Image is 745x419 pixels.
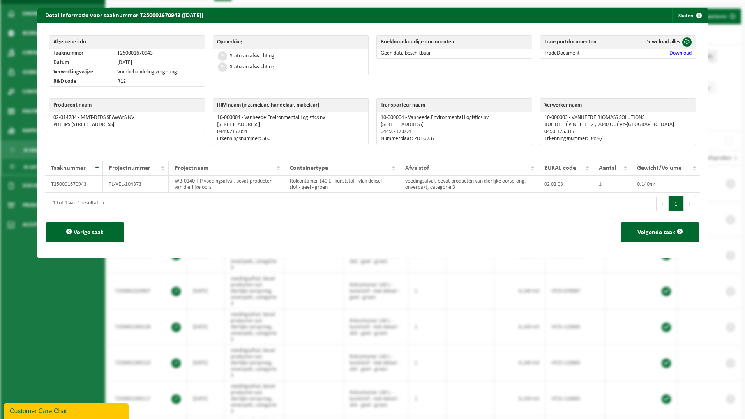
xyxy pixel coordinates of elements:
[230,53,274,59] div: Status in afwachting
[109,165,150,171] span: Projectnummer
[169,176,284,193] td: WB-0140-HP voedingsafval, bevat producten van dierlijke oors
[540,99,696,112] th: Verwerker naam
[217,129,364,135] p: 0449.217.094
[51,165,86,171] span: Taaknummer
[113,58,205,67] td: [DATE]
[669,196,684,211] button: 1
[631,176,700,193] td: 0,140m³
[645,39,680,45] span: Download alles
[49,49,114,58] td: Taaknummer
[49,36,205,49] th: Algemene info
[669,50,692,56] a: Download
[544,115,692,121] p: 10-000003 - VANHEEDE BIOMASS SOLUTIONS
[74,229,104,236] span: Vorige taak
[381,129,528,135] p: 0449.217.094
[377,49,532,58] td: Geen data beschikbaar
[377,99,532,112] th: Transporteur naam
[544,165,576,171] span: EURAL code
[621,222,699,242] button: Volgende taak
[381,115,528,121] p: 10-000004 - Vanheede Environmental Logistics nv
[113,49,205,58] td: T250001670943
[637,165,681,171] span: Gewicht/Volume
[684,196,696,211] button: Next
[593,176,631,193] td: 1
[599,165,616,171] span: Aantal
[4,402,130,419] iframe: chat widget
[213,36,368,49] th: Opmerking
[540,36,622,49] th: Transportdocumenten
[46,222,124,242] button: Vorige taak
[49,197,104,211] div: 1 tot 1 van 1 resultaten
[672,8,707,23] button: Sluiten
[217,136,364,142] p: Erkenningsnummer: 566
[656,196,669,211] button: Previous
[544,136,692,142] p: Erkenningsnummer: 9498/1
[53,122,201,128] p: PHILIPS [STREET_ADDRESS]
[544,129,692,135] p: 0450.175.317
[290,165,328,171] span: Containertype
[538,176,593,193] td: 02 02 03
[113,77,205,86] td: R12
[175,165,208,171] span: Projectnaam
[377,36,532,49] th: Boekhoudkundige documenten
[381,136,528,142] p: Nummerplaat: 2DTG737
[405,165,429,171] span: Afvalstof
[113,67,205,77] td: Voorbehandeling vergisting
[49,77,114,86] td: R&D code
[37,8,211,23] h2: Detailinformatie voor taaknummer T250001670943 ([DATE])
[399,176,538,193] td: voedingsafval, bevat producten van dierlijke oorsprong, onverpakt, categorie 3
[49,67,114,77] td: Verwerkingswijze
[217,122,364,128] p: [STREET_ADDRESS]
[544,122,692,128] p: RUE DE L'ÉPINETTE 12 , 7040 QUÉVY-[GEOGRAPHIC_DATA]
[540,49,622,58] td: TradeDocument
[381,122,528,128] p: [STREET_ADDRESS]
[53,115,201,121] p: 02-014784 - MMT-DFDS SEAWAYS NV
[49,58,114,67] td: Datum
[284,176,399,193] td: Rolcontainer 140 L - kunststof - vlak deksel - slot - geel - groen
[213,99,368,112] th: IHM naam (inzamelaar, handelaar, makelaar)
[217,115,364,121] p: 10-000004 - Vanheede Environmental Logistics nv
[103,176,169,193] td: TL-VEL-104373
[230,64,274,70] div: Status in afwachting
[49,99,205,112] th: Producent naam
[637,229,675,236] span: Volgende taak
[45,176,103,193] td: T250001670943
